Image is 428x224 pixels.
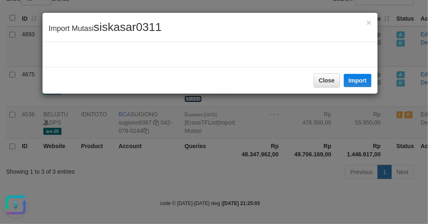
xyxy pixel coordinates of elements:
span: siskasar0311 [94,21,162,33]
button: Close [314,73,340,87]
span: Import Mutasi [49,24,162,33]
button: Open LiveChat chat widget [3,3,28,28]
span: × [367,18,371,27]
button: Close [367,18,371,27]
button: Import [344,74,372,87]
